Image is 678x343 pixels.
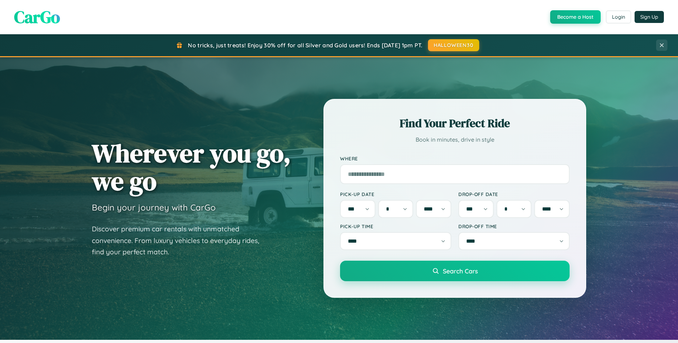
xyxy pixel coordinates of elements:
[340,155,570,161] label: Where
[340,191,451,197] label: Pick-up Date
[635,11,664,23] button: Sign Up
[340,135,570,145] p: Book in minutes, drive in style
[340,223,451,229] label: Pick-up Time
[443,267,478,275] span: Search Cars
[92,139,291,195] h1: Wherever you go, we go
[458,191,570,197] label: Drop-off Date
[188,42,422,49] span: No tricks, just treats! Enjoy 30% off for all Silver and Gold users! Ends [DATE] 1pm PT.
[606,11,631,23] button: Login
[550,10,601,24] button: Become a Host
[92,223,268,258] p: Discover premium car rentals with unmatched convenience. From luxury vehicles to everyday rides, ...
[458,223,570,229] label: Drop-off Time
[340,261,570,281] button: Search Cars
[14,5,60,29] span: CarGo
[92,202,216,213] h3: Begin your journey with CarGo
[340,116,570,131] h2: Find Your Perfect Ride
[428,39,479,51] button: HALLOWEEN30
